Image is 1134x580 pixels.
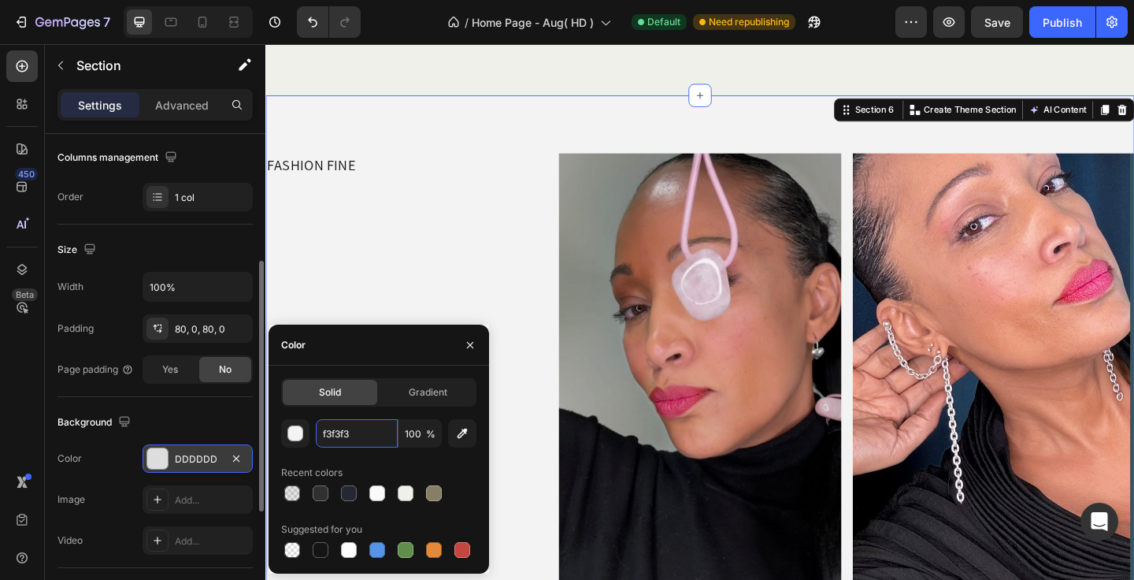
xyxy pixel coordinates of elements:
div: Page padding [57,362,134,377]
div: Padding [57,322,94,336]
div: Open Intercom Messenger [1080,503,1118,541]
button: 7 [6,6,117,38]
input: Eg: FFFFFF [316,419,398,448]
div: Color [57,452,82,466]
button: Save [971,6,1023,38]
div: Columns management [57,147,180,169]
div: Add... [175,493,249,507]
div: Suggested for you [281,522,362,537]
div: 80, 0, 80, 0 [175,322,249,336]
div: Image [57,493,85,507]
p: Advanced [155,97,209,113]
span: Default [647,15,680,29]
span: Home Page - Aug( HD ) [472,14,594,31]
div: Add... [175,534,249,548]
div: Beta [12,288,38,301]
span: / [465,14,469,31]
p: Create Theme Section [716,65,817,79]
div: Publish [1043,14,1082,31]
div: Video [57,534,83,548]
div: DDDDDD [175,452,220,467]
div: Background [57,412,134,433]
p: Settings [78,97,122,113]
span: No [219,362,232,377]
div: Order [57,190,83,204]
span: Save [984,16,1010,29]
span: Need republishing [709,15,789,29]
div: 1 col [175,191,249,205]
div: Recent colors [281,466,343,480]
span: Solid [319,385,341,400]
span: Gradient [409,385,447,400]
p: 7 [103,13,110,32]
div: Width [57,280,83,294]
iframe: Design area [265,44,1134,580]
div: Undo/Redo [297,6,361,38]
span: Yes [162,362,178,377]
div: Size [57,240,99,261]
p: Section [76,56,206,75]
button: AI Content [827,62,896,81]
button: Publish [1029,6,1095,38]
div: 450 [15,168,38,180]
div: Color [281,338,306,352]
span: % [426,427,435,441]
input: Auto [143,273,252,301]
div: Section 6 [638,65,687,79]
